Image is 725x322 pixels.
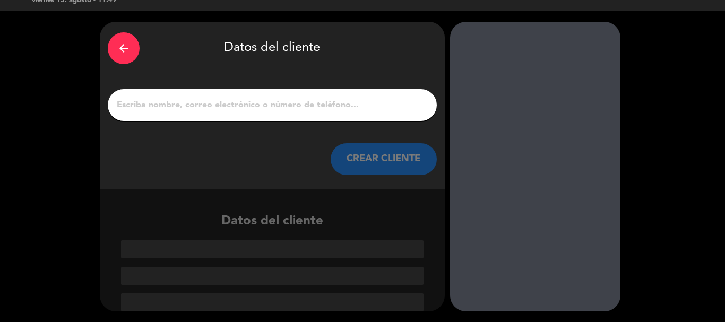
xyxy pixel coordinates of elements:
div: Datos del cliente [100,211,445,311]
i: arrow_back [117,42,130,55]
input: Escriba nombre, correo electrónico o número de teléfono... [116,98,429,112]
div: Datos del cliente [108,30,437,67]
button: CREAR CLIENTE [331,143,437,175]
